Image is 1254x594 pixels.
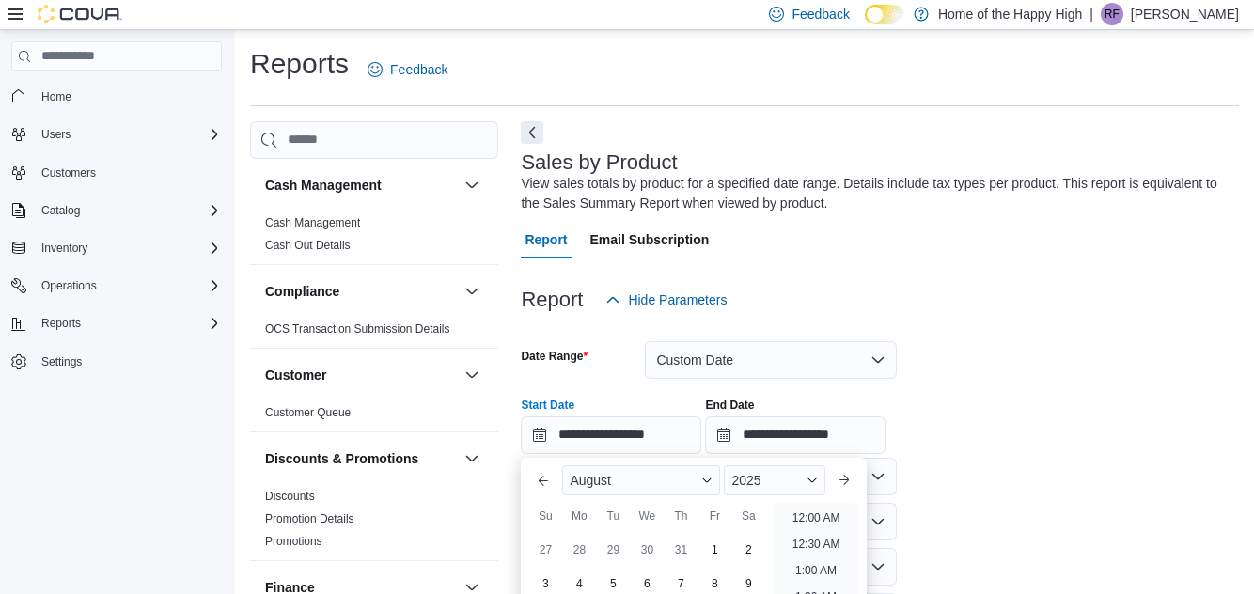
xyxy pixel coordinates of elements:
button: Settings [4,348,229,375]
h3: Discounts & Promotions [265,449,418,468]
div: Fr [699,501,729,531]
p: Home of the Happy High [938,3,1082,25]
button: Users [34,123,78,146]
button: Inventory [34,237,95,259]
div: day-31 [666,535,696,565]
div: Su [530,501,560,531]
span: Home [41,89,71,104]
button: Users [4,121,229,148]
div: Cash Management [250,211,498,264]
button: Compliance [265,282,457,301]
div: Button. Open the month selector. August is currently selected. [562,465,720,495]
button: Cash Management [461,174,483,196]
button: Reports [34,312,88,335]
button: Hide Parameters [598,281,734,319]
label: End Date [705,398,754,413]
div: We [632,501,662,531]
span: Inventory [34,237,222,259]
button: Home [4,83,229,110]
a: Promotion Details [265,512,354,525]
img: Cova [38,5,122,23]
span: Promotion Details [265,511,354,526]
div: View sales totals by product for a specified date range. Details include tax types per product. T... [521,174,1230,213]
a: Customer Queue [265,406,351,419]
span: Feedback [390,60,447,79]
h3: Customer [265,366,326,384]
div: Reshawn Facey [1101,3,1123,25]
span: OCS Transaction Submission Details [265,321,450,336]
a: Cash Management [265,216,360,229]
span: Report [525,221,567,258]
nav: Complex example [11,75,222,425]
button: Reports [4,310,229,336]
h3: Compliance [265,282,339,301]
span: RF [1105,3,1120,25]
span: Settings [41,354,82,369]
span: Discounts [265,489,315,504]
div: day-28 [564,535,594,565]
span: August [570,473,611,488]
div: Tu [598,501,628,531]
a: OCS Transaction Submission Details [265,322,450,336]
h3: Cash Management [265,176,382,195]
div: Customer [250,401,498,431]
div: Button. Open the year selector. 2025 is currently selected. [724,465,824,495]
a: Home [34,86,79,108]
h3: Sales by Product [521,151,677,174]
span: Inventory [41,241,87,256]
span: Catalog [34,199,222,222]
div: Mo [564,501,594,531]
a: Cash Out Details [265,239,351,252]
span: Customers [41,165,96,180]
div: day-29 [598,535,628,565]
button: Cash Management [265,176,457,195]
input: Press the down key to open a popover containing a calendar. [705,416,886,454]
a: Promotions [265,535,322,548]
button: Customer [461,364,483,386]
a: Discounts [265,490,315,503]
input: Press the down key to enter a popover containing a calendar. Press the escape key to close the po... [521,416,701,454]
button: Catalog [34,199,87,222]
span: Cash Management [265,215,360,230]
button: Operations [4,273,229,299]
button: Open list of options [870,469,886,484]
span: Users [41,127,71,142]
button: Compliance [461,280,483,303]
span: Dark Mode [865,24,866,25]
h1: Reports [250,45,349,83]
span: Promotions [265,534,322,549]
div: Th [666,501,696,531]
label: Date Range [521,349,588,364]
span: Customer Queue [265,405,351,420]
a: Settings [34,351,89,373]
span: Users [34,123,222,146]
button: Custom Date [645,341,897,379]
button: Catalog [4,197,229,224]
button: Customers [4,159,229,186]
h3: Report [521,289,583,311]
label: Start Date [521,398,574,413]
div: day-27 [530,535,560,565]
button: Open list of options [870,559,886,574]
span: Customers [34,161,222,184]
span: Feedback [792,5,849,23]
span: Reports [41,316,81,331]
p: [PERSON_NAME] [1131,3,1239,25]
span: Home [34,85,222,108]
p: | [1089,3,1093,25]
div: day-1 [699,535,729,565]
li: 12:30 AM [785,533,848,555]
button: Open list of options [870,514,886,529]
button: Operations [34,274,104,297]
span: Reports [34,312,222,335]
button: Next [521,121,543,144]
div: Discounts & Promotions [250,485,498,560]
div: Sa [733,501,763,531]
input: Dark Mode [865,5,904,24]
li: 12:00 AM [785,507,848,529]
span: 2025 [731,473,760,488]
span: Settings [34,350,222,373]
button: Discounts & Promotions [461,447,483,470]
li: 1:00 AM [788,559,844,582]
button: Previous Month [528,465,558,495]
